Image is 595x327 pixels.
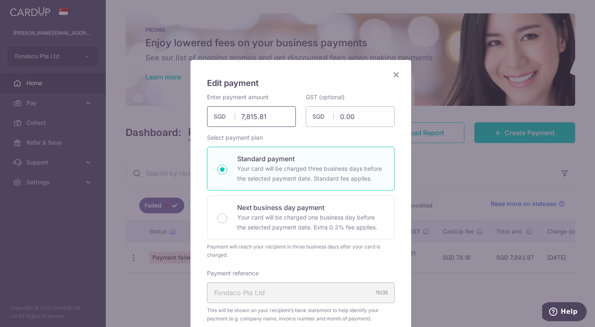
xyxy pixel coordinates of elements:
[306,106,395,127] input: 0.00
[237,164,384,184] p: Your card will be charged three business days before the selected payment date. Standard fee appl...
[391,70,401,80] button: Close
[542,302,587,323] iframe: Opens a widget where you can find more information
[207,243,395,259] div: Payment will reach your recipient in three business days after your card is charged.
[306,93,345,101] label: GST (optional)
[237,154,384,164] p: Standard payment
[207,306,395,323] span: This will be shown on your recipient’s bank statement to help identify your payment (e.g. company...
[237,203,384,212] p: Next business day payment
[207,76,395,90] h5: Edit payment
[207,106,296,127] input: 0.00
[312,112,334,121] span: SGD
[237,212,384,232] p: Your card will be charged one business day before the selected payment date. Extra 0.3% fee applies.
[376,289,388,297] div: 15/35
[207,93,269,101] label: Enter payment amount
[214,112,235,121] span: SGD
[207,134,263,142] label: Select payment plan
[207,269,259,277] label: Payment reference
